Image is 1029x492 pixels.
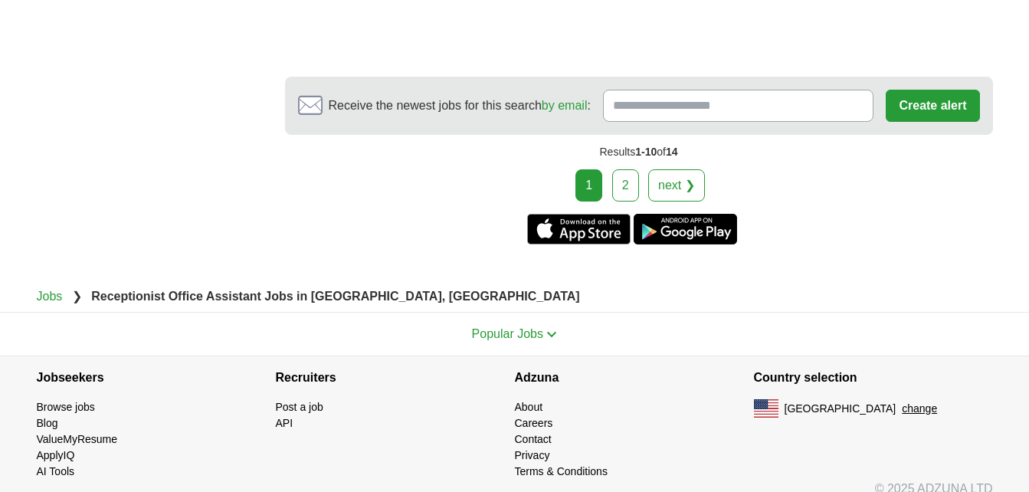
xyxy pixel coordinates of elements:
span: 1-10 [635,146,657,158]
a: AI Tools [37,465,75,477]
a: Jobs [37,290,63,303]
a: Post a job [276,401,323,413]
span: Receive the newest jobs for this search : [329,97,591,115]
div: 1 [575,169,602,202]
span: ❯ [72,290,82,303]
a: Blog [37,417,58,429]
h4: Country selection [754,356,993,399]
img: US flag [754,399,778,418]
span: 14 [666,146,678,158]
a: Browse jobs [37,401,95,413]
img: toggle icon [546,331,557,338]
div: Results of [285,135,993,169]
a: Contact [515,433,552,445]
a: 2 [612,169,639,202]
a: next ❯ [648,169,705,202]
a: Terms & Conditions [515,465,608,477]
a: ValueMyResume [37,433,118,445]
a: Get the Android app [634,214,737,244]
a: by email [542,99,588,112]
button: Create alert [886,90,979,122]
span: Popular Jobs [472,327,543,340]
a: API [276,417,293,429]
strong: Receptionist Office Assistant Jobs in [GEOGRAPHIC_DATA], [GEOGRAPHIC_DATA] [91,290,579,303]
a: About [515,401,543,413]
a: ApplyIQ [37,449,75,461]
button: change [902,401,937,417]
span: [GEOGRAPHIC_DATA] [785,401,896,417]
a: Careers [515,417,553,429]
a: Privacy [515,449,550,461]
a: Get the iPhone app [527,214,631,244]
